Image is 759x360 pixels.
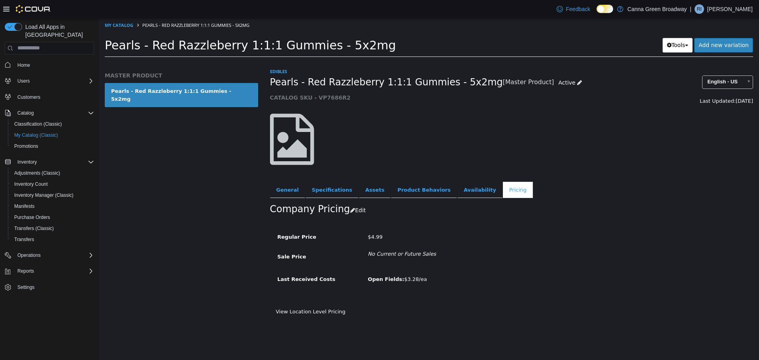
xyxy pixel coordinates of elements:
span: Last Received Costs [179,258,237,264]
span: Purchase Orders [14,214,50,221]
button: Edit [251,185,271,200]
span: Inventory Manager (Classic) [11,190,94,200]
span: Customers [14,92,94,102]
a: Manifests [11,202,38,211]
span: Classification (Classic) [11,119,94,129]
button: Transfers [8,234,97,245]
button: Catalog [2,107,97,119]
span: RI [697,4,702,14]
a: Availability [359,164,404,180]
h5: CATALOG SKU - VP7686R2 [171,76,531,83]
button: Users [14,76,33,86]
span: $4.99 [269,216,284,222]
a: Settings [14,283,38,292]
span: Transfers (Classic) [14,225,54,232]
a: Product Behaviors [292,164,358,180]
button: Reports [14,266,37,276]
button: Transfers (Classic) [8,223,97,234]
a: Feedback [553,1,593,17]
span: Home [17,62,30,68]
a: Active [455,57,487,72]
p: | [690,4,691,14]
button: Users [2,75,97,87]
div: Raven Irwin [695,4,704,14]
a: Customers [14,92,43,102]
span: Reports [17,268,34,274]
a: Edibles [171,50,188,56]
a: View Location Level Pricing [177,290,247,296]
span: Operations [14,251,94,260]
button: My Catalog (Classic) [8,130,97,141]
span: Transfers [11,235,94,244]
a: Transfers [11,235,37,244]
button: Customers [2,91,97,103]
span: Classification (Classic) [14,121,62,127]
a: English - US [603,57,654,71]
span: Sale Price [179,236,208,241]
h2: Company Pricing [171,185,251,197]
button: Operations [2,250,97,261]
button: Promotions [8,141,97,152]
nav: Complex example [5,56,94,314]
span: Inventory [17,159,37,165]
span: Settings [14,282,94,292]
button: Operations [14,251,44,260]
span: Manifests [11,202,94,211]
button: Purchase Orders [8,212,97,223]
h5: MASTER PRODUCT [6,54,159,61]
button: Tools [564,20,594,34]
a: Transfers (Classic) [11,224,57,233]
a: Pearls - Red Razzleberry 1:1:1 Gummies - 5x2mg [6,65,159,89]
span: Transfers [14,236,34,243]
i: No Current or Future Sales [269,233,337,239]
p: Canna Green Broadway [627,4,687,14]
span: Inventory Count [14,181,48,187]
span: Manifests [14,203,34,209]
button: Inventory Count [8,179,97,190]
a: General [171,164,206,180]
button: Inventory [2,156,97,168]
a: Promotions [11,141,42,151]
span: Regular Price [179,216,217,222]
img: Cova [16,5,51,13]
span: Pearls - Red Razzleberry 1:1:1 Gummies - 5x2mg [43,4,151,10]
span: Load All Apps in [GEOGRAPHIC_DATA] [22,23,94,39]
button: Adjustments (Classic) [8,168,97,179]
a: Inventory Manager (Classic) [11,190,77,200]
a: Purchase Orders [11,213,53,222]
span: My Catalog (Classic) [14,132,58,138]
span: Pearls - Red Razzleberry 1:1:1 Gummies - 5x2mg [171,58,404,70]
button: Classification (Classic) [8,119,97,130]
a: Specifications [207,164,260,180]
button: Home [2,59,97,71]
span: Users [14,76,94,86]
a: Add new variation [595,20,654,34]
span: Catalog [17,110,34,116]
span: Inventory [14,157,94,167]
a: Home [14,60,33,70]
span: English - US [604,58,644,70]
span: Users [17,78,30,84]
button: Manifests [8,201,97,212]
span: Promotions [11,141,94,151]
span: Last Updated: [601,80,637,86]
span: Home [14,60,94,70]
span: Reports [14,266,94,276]
span: Settings [17,284,34,290]
a: My Catalog [6,4,34,10]
a: Assets [260,164,292,180]
span: Adjustments (Classic) [14,170,60,176]
a: Inventory Count [11,179,51,189]
a: Pricing [404,164,434,180]
span: Catalog [14,108,94,118]
b: Open Fields: [269,258,306,264]
p: [PERSON_NAME] [707,4,753,14]
span: [DATE] [637,80,654,86]
button: Settings [2,281,97,293]
span: Adjustments (Classic) [11,168,94,178]
span: $3.28/ea [269,258,328,264]
input: Dark Mode [597,5,613,13]
small: [Master Product] [404,61,455,68]
button: Inventory Manager (Classic) [8,190,97,201]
